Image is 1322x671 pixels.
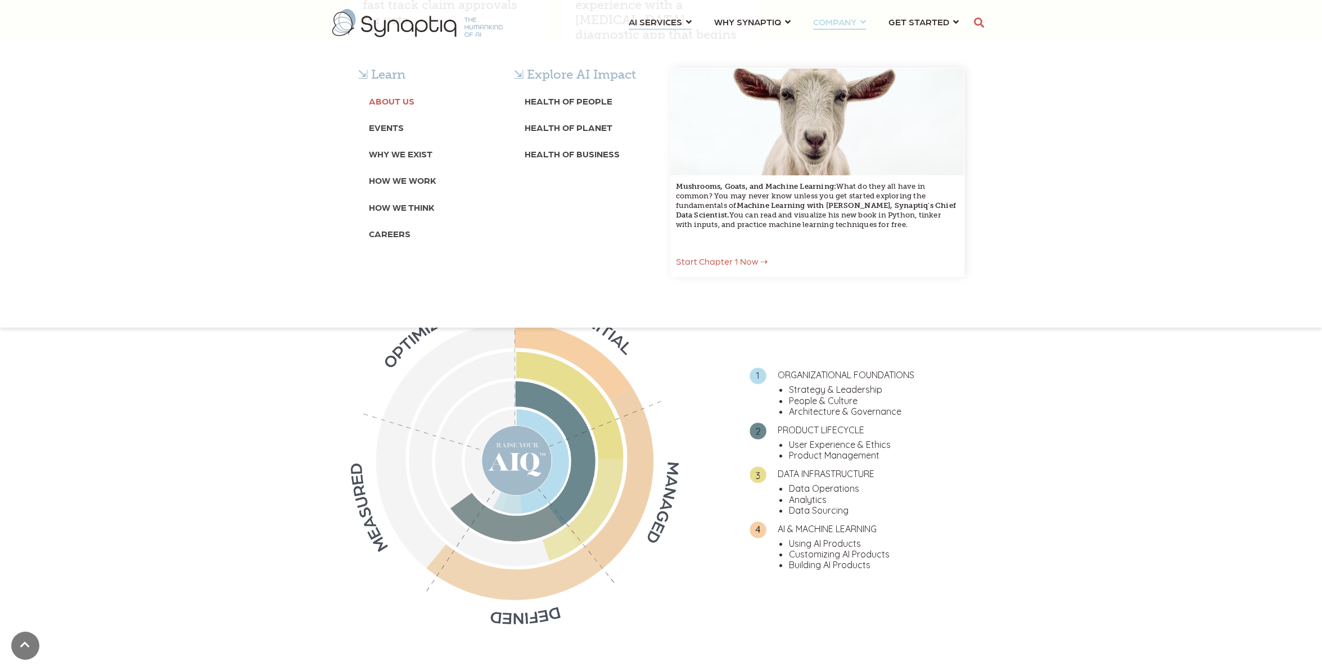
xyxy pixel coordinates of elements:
[789,439,998,450] li: User Experience & Ethics
[789,406,998,417] li: Architecture & Governance
[789,495,998,505] li: Analytics
[629,14,682,29] span: AI SERVICES
[789,538,998,549] li: Using AI Products
[750,362,998,384] li: ORGANIZATIONAL FOUNDATIONS
[789,450,998,461] li: Product Management
[888,14,949,29] span: GET STARTED
[789,483,998,494] li: Data Operations
[714,11,791,32] a: WHY SYNAPTIQ
[789,560,998,570] li: Building AI Products
[789,505,998,516] li: Data Sourcing
[789,549,998,560] li: Customizing AI Products
[813,14,856,29] span: COMPANY
[617,3,970,43] nav: menu
[750,516,998,538] li: AI & MACHINE LEARNING
[332,9,503,37] img: synaptiq logo-2
[714,14,781,29] span: WHY SYNAPTIQ
[750,461,998,483] li: DATA INFRASTRUCTURE
[888,11,959,32] a: GET STARTED
[750,417,998,439] li: PRODUCT LIFECYCLE
[789,396,998,406] li: People & Culture
[789,384,998,395] li: Strategy & Leadership
[324,298,710,624] img: AIQ-Wheel_nolegend
[629,11,692,32] a: AI SERVICES
[813,11,866,32] a: COMPANY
